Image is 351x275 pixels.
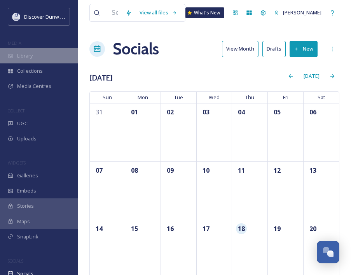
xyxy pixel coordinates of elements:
span: Embeds [17,187,36,194]
button: Drafts [262,41,286,57]
span: 17 [201,223,211,234]
span: 18 [236,223,247,234]
input: Search your library [108,4,122,21]
span: 02 [165,107,176,117]
span: [PERSON_NAME] [283,9,321,16]
span: Wed [197,91,232,103]
span: Galleries [17,172,38,179]
span: 09 [165,165,176,176]
a: What's New [185,7,224,18]
span: 15 [129,223,140,234]
button: New [290,41,318,57]
span: 13 [307,165,318,176]
a: Socials [113,37,159,61]
span: Sun [89,91,125,103]
button: View:Month [222,41,258,57]
span: WIDGETS [8,160,26,166]
span: Thu [232,91,268,103]
a: Drafts [262,41,290,57]
span: 05 [272,107,283,117]
span: SnapLink [17,233,38,240]
span: 16 [165,223,176,234]
span: 19 [272,223,283,234]
span: 31 [94,107,105,117]
span: 14 [94,223,105,234]
span: Collections [17,67,43,75]
span: Stories [17,202,34,210]
span: Uploads [17,135,37,142]
span: Maps [17,218,30,225]
span: Mon [125,91,161,103]
span: 20 [307,223,318,234]
span: SOCIALS [8,258,23,264]
span: Tue [161,91,197,103]
span: COLLECT [8,108,24,114]
span: 12 [272,165,283,176]
span: 04 [236,107,247,117]
span: 10 [201,165,211,176]
span: 01 [129,107,140,117]
span: Media Centres [17,82,51,90]
span: 06 [307,107,318,117]
span: Library [17,52,33,60]
h3: [DATE] [89,72,113,84]
span: 03 [201,107,211,117]
button: Open Chat [317,241,339,263]
span: 08 [129,165,140,176]
span: Sat [304,91,339,103]
span: UGC [17,120,28,127]
a: [PERSON_NAME] [270,5,325,20]
span: 07 [94,165,105,176]
img: 696246f7-25b9-4a35-beec-0db6f57a4831.png [12,13,20,21]
span: Discover Dunwoody [24,13,71,20]
span: MEDIA [8,40,21,46]
a: View all files [136,5,181,20]
span: 11 [236,165,247,176]
div: [DATE] [300,68,323,84]
span: Fri [268,91,304,103]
